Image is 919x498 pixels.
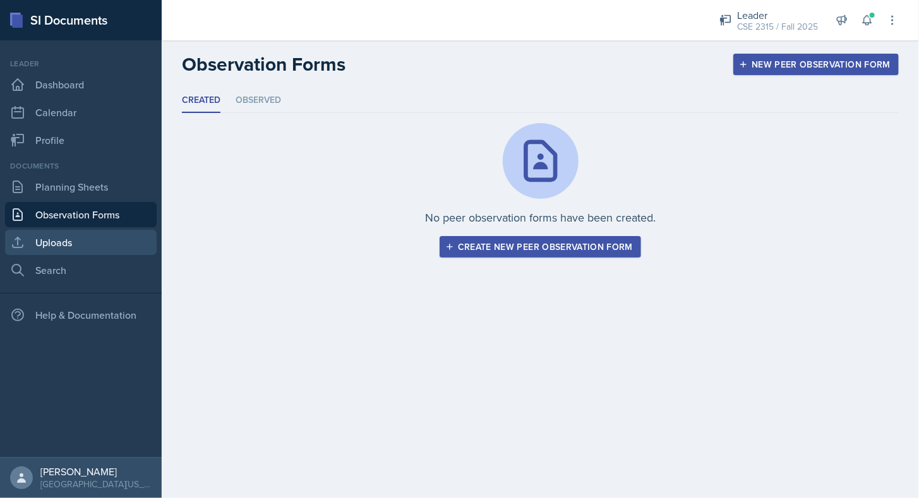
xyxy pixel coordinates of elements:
div: CSE 2315 / Fall 2025 [737,20,818,33]
li: Observed [236,88,281,113]
h2: Observation Forms [182,53,345,76]
div: Leader [5,58,157,69]
p: No peer observation forms have been created. [425,209,656,226]
div: Create new peer observation form [448,242,633,252]
a: Profile [5,127,157,153]
a: Calendar [5,100,157,125]
div: Leader [737,8,818,23]
a: Planning Sheets [5,174,157,199]
a: Search [5,258,157,283]
div: Documents [5,160,157,172]
div: [GEOGRAPHIC_DATA][US_STATE] [40,478,152,490]
div: [PERSON_NAME] [40,465,152,478]
li: Created [182,88,220,113]
div: Help & Documentation [5,302,157,328]
a: Uploads [5,230,157,255]
div: New Peer Observation Form [742,59,891,69]
a: Dashboard [5,72,157,97]
button: Create new peer observation form [440,236,641,258]
a: Observation Forms [5,202,157,227]
button: New Peer Observation Form [733,54,899,75]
